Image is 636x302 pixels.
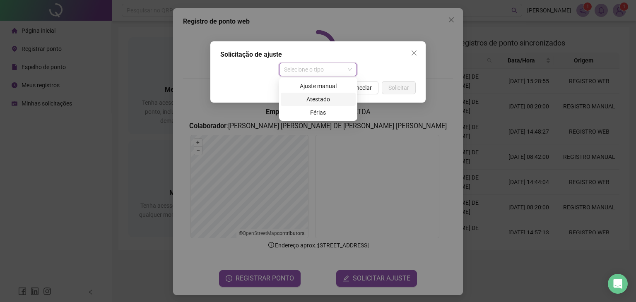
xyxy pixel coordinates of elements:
div: Férias [281,106,356,119]
span: close [411,50,417,56]
div: Ajuste manual [281,79,356,93]
button: Cancelar [342,81,378,94]
div: Férias [286,108,351,117]
span: Selecione o tipo [284,63,352,76]
div: Open Intercom Messenger [608,274,628,294]
div: Atestado [281,93,356,106]
div: Atestado [286,95,351,104]
button: Solicitar [382,81,416,94]
div: Solicitação de ajuste [220,50,416,60]
span: Cancelar [349,83,372,92]
button: Close [407,46,421,60]
div: Ajuste manual [286,81,351,91]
